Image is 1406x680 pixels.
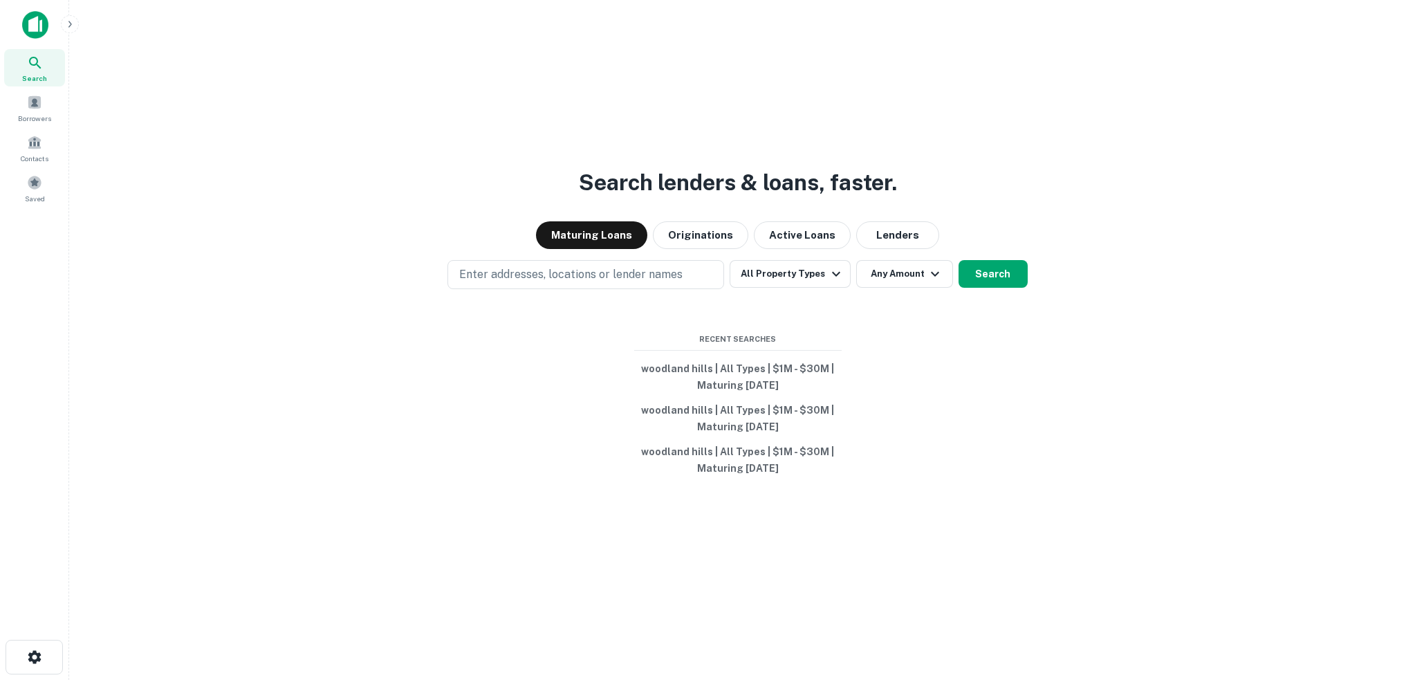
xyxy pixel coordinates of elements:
button: Maturing Loans [536,221,647,249]
p: Enter addresses, locations or lender names [459,266,683,283]
button: woodland hills | All Types | $1M - $30M | Maturing [DATE] [634,398,842,439]
a: Contacts [4,129,65,167]
span: Contacts [21,153,48,164]
button: Enter addresses, locations or lender names [447,260,724,289]
button: Search [959,260,1028,288]
span: Recent Searches [634,333,842,345]
span: Borrowers [18,113,51,124]
a: Saved [4,169,65,207]
h3: Search lenders & loans, faster. [579,166,897,199]
button: woodland hills | All Types | $1M - $30M | Maturing [DATE] [634,439,842,481]
span: Search [22,73,47,84]
button: Lenders [856,221,939,249]
img: capitalize-icon.png [22,11,48,39]
a: Search [4,49,65,86]
button: All Property Types [730,260,850,288]
iframe: Chat Widget [1337,569,1406,636]
span: Saved [25,193,45,204]
button: Originations [653,221,748,249]
button: Active Loans [754,221,851,249]
button: Any Amount [856,260,953,288]
a: Borrowers [4,89,65,127]
button: woodland hills | All Types | $1M - $30M | Maturing [DATE] [634,356,842,398]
